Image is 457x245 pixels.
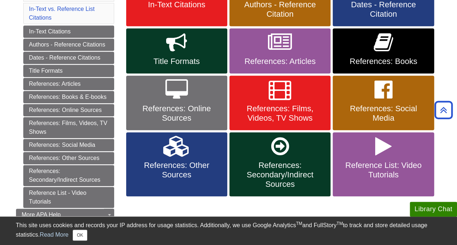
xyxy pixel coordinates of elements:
a: References: Articles [23,78,114,90]
a: References: Books [333,28,434,73]
a: Back to Top [432,105,455,115]
a: More APA Help [16,209,114,221]
span: References: Books [338,57,428,66]
a: References: Other Sources [126,132,227,196]
a: References: Secondary/Indirect Sources [229,132,330,196]
span: More APA Help [22,212,61,218]
a: References: Films, Videos, TV Shows [23,117,114,138]
a: References: Books & E-books [23,91,114,103]
span: References: Secondary/Indirect Sources [235,161,325,189]
div: This site uses cookies and records your IP address for usage statistics. Additionally, we use Goo... [16,221,441,241]
a: Dates - Reference Citations [23,52,114,64]
span: References: Films, Videos, TV Shows [235,104,325,123]
sup: TM [296,221,302,226]
span: References: Articles [235,57,325,66]
a: Read More [40,232,68,238]
a: References: Online Sources [126,76,227,130]
a: Title Formats [23,65,114,77]
span: References: Other Sources [132,161,222,180]
a: In-Text Citations Overview [272,216,353,224]
a: Authors - Reference Citations [23,39,114,51]
span: Reference List: Video Tutorials [338,161,428,180]
caption: In-Text Citation vs. Reference List Citation (See for more information) [125,212,441,228]
a: Title Formats [126,28,227,73]
span: References: Online Sources [132,104,222,123]
a: References: Secondary/Indirect Sources [23,165,114,186]
button: Library Chat [410,202,457,217]
span: Title Formats [132,57,222,66]
a: In-Text Citations [23,25,114,38]
a: References: Social Media [23,139,114,151]
span: References: Social Media [338,104,428,123]
a: References: Films, Videos, TV Shows [229,76,330,130]
a: Reference List: Video Tutorials [333,132,434,196]
a: References: Online Sources [23,104,114,116]
a: References: Other Sources [23,152,114,164]
a: References: Articles [229,28,330,73]
a: Reference List - Video Tutorials [23,187,114,208]
button: Close [73,230,87,241]
a: References: Social Media [333,76,434,130]
sup: TM [337,221,343,226]
a: In-Text vs. Reference List Citations [29,6,95,21]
